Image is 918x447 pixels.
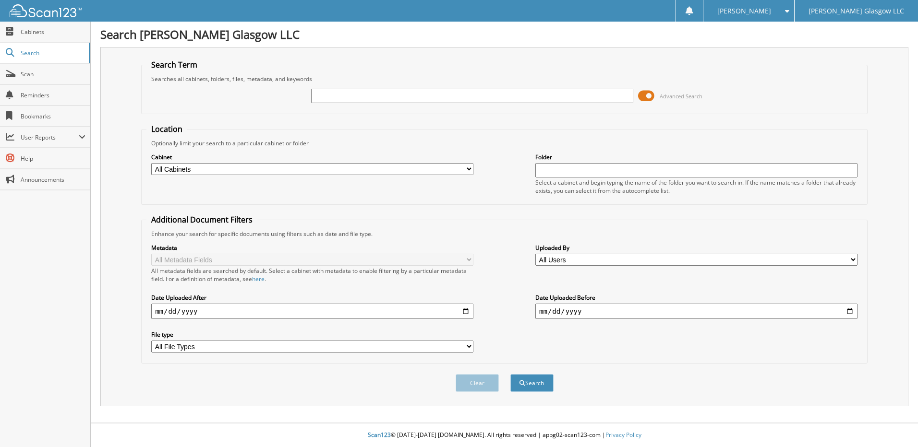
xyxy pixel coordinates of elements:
[21,154,85,163] span: Help
[535,178,858,195] div: Select a cabinet and begin typing the name of the folder you want to search in. If the name match...
[605,431,641,439] a: Privacy Policy
[10,4,82,17] img: scan123-logo-white.svg
[21,112,85,120] span: Bookmarks
[21,176,85,184] span: Announcements
[535,244,858,252] label: Uploaded By
[146,75,862,83] div: Searches all cabinets, folders, files, metadata, and keywords
[535,294,858,302] label: Date Uploaded Before
[100,26,908,42] h1: Search [PERSON_NAME] Glasgow LLC
[21,133,79,141] span: User Reports
[151,244,473,252] label: Metadata
[146,59,202,70] legend: Search Term
[151,294,473,302] label: Date Uploaded After
[21,91,85,99] span: Reminders
[146,124,187,134] legend: Location
[809,8,904,14] span: [PERSON_NAME] Glasgow LLC
[717,8,771,14] span: [PERSON_NAME]
[146,230,862,238] div: Enhance your search for specific documents using filters such as date and file type.
[535,153,858,161] label: Folder
[146,139,862,147] div: Optionally limit your search to a particular cabinet or folder
[151,153,473,161] label: Cabinet
[510,374,554,392] button: Search
[151,304,473,319] input: start
[660,93,702,100] span: Advanced Search
[91,423,918,447] div: © [DATE]-[DATE] [DOMAIN_NAME]. All rights reserved | appg02-scan123-com |
[368,431,391,439] span: Scan123
[146,214,257,225] legend: Additional Document Filters
[252,275,265,283] a: here
[21,49,84,57] span: Search
[456,374,499,392] button: Clear
[151,330,473,339] label: File type
[535,304,858,319] input: end
[21,70,85,78] span: Scan
[21,28,85,36] span: Cabinets
[151,267,473,283] div: All metadata fields are searched by default. Select a cabinet with metadata to enable filtering b...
